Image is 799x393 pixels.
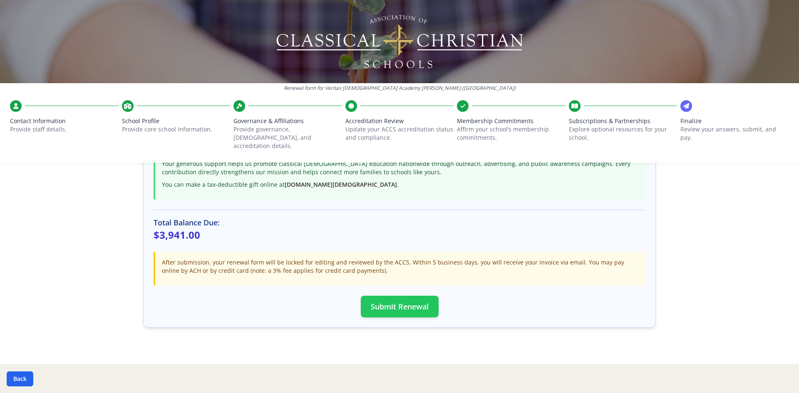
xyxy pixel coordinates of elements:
[569,125,677,142] p: Explore optional resources for your school.
[10,125,119,133] p: Provide staff details.
[154,217,645,228] h3: Total Balance Due:
[345,125,454,142] p: Update your ACCS accreditation status and compliance.
[457,125,566,142] p: Affirm your school’s membership commitments.
[233,125,342,150] p: Provide governance, [DEMOGRAPHIC_DATA], and accreditation details.
[154,228,645,242] p: $3,941.00
[275,12,524,71] img: Logo
[345,117,454,125] span: Accreditation Review
[7,371,33,386] button: Back
[285,180,397,188] a: [DOMAIN_NAME][DEMOGRAPHIC_DATA]
[10,117,119,125] span: Contact Information
[361,296,439,317] button: Submit Renewal
[680,125,789,142] p: Review your answers, submit, and pay.
[122,125,231,133] p: Provide core school information.
[162,180,639,189] p: You can make a tax-deductible gift online at .
[122,117,231,125] span: School Profile
[162,258,639,275] p: After submission, your renewal form will be locked for editing and reviewed by the ACCS. Within 5...
[680,117,789,125] span: Finalize
[233,117,342,125] span: Governance & Affiliations
[457,117,566,125] span: Membership Commitments
[569,117,677,125] span: Subscriptions & Partnerships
